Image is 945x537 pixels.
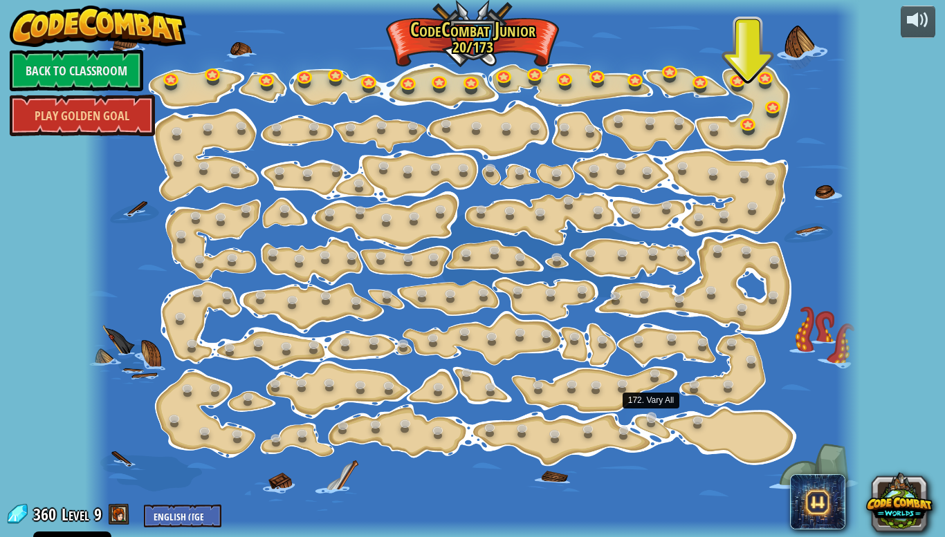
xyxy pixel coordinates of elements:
a: Back to Classroom [10,50,143,91]
span: 360 [33,503,60,525]
img: CodeCombat - Learn how to code by playing a game [10,6,187,47]
span: Level [62,503,89,526]
span: 9 [94,503,102,525]
a: Play Golden Goal [10,95,155,136]
button: Adjust volume [901,6,935,38]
